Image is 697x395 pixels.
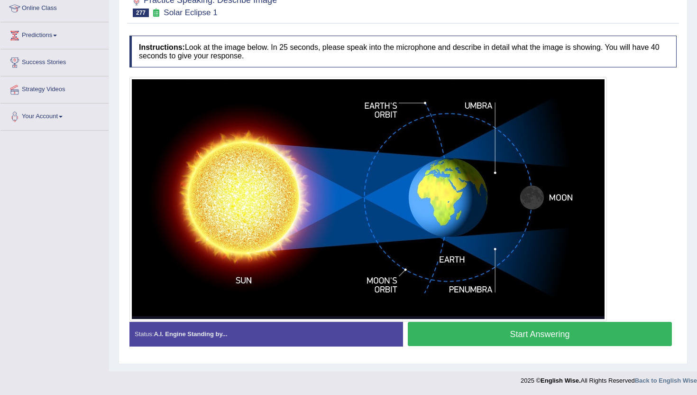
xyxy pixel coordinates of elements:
strong: A.I. Engine Standing by... [154,330,227,338]
div: 2025 © All Rights Reserved [521,371,697,385]
h4: Look at the image below. In 25 seconds, please speak into the microphone and describe in detail w... [129,36,677,67]
a: Your Account [0,103,109,127]
a: Back to English Wise [635,377,697,384]
span: 277 [133,9,149,17]
a: Success Stories [0,49,109,73]
small: Solar Eclipse 1 [164,8,217,17]
strong: English Wise. [541,377,580,384]
b: Instructions: [139,43,185,51]
button: Start Answering [408,322,672,346]
a: Predictions [0,22,109,46]
div: Status: [129,322,403,346]
a: Strategy Videos [0,76,109,100]
small: Exam occurring question [151,9,161,18]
